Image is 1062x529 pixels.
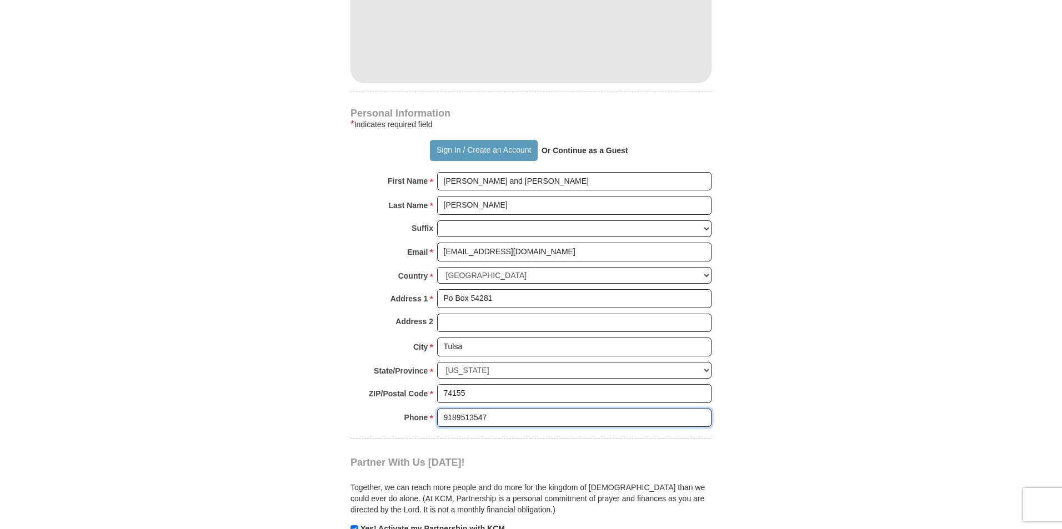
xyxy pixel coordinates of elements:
strong: City [413,339,428,355]
div: Indicates required field [350,118,712,131]
strong: Suffix [412,220,433,236]
strong: ZIP/Postal Code [369,386,428,401]
strong: State/Province [374,363,428,379]
strong: Address 1 [390,291,428,306]
p: Together, we can reach more people and do more for the kingdom of [DEMOGRAPHIC_DATA] than we coul... [350,482,712,515]
strong: First Name [388,173,428,189]
strong: Address 2 [395,314,433,329]
h4: Personal Information [350,109,712,118]
strong: Email [407,244,428,260]
strong: Country [398,268,428,284]
button: Sign In / Create an Account [430,140,537,161]
strong: Phone [404,410,428,425]
strong: Or Continue as a Guest [542,146,628,155]
span: Partner With Us [DATE]! [350,457,465,468]
strong: Last Name [389,198,428,213]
